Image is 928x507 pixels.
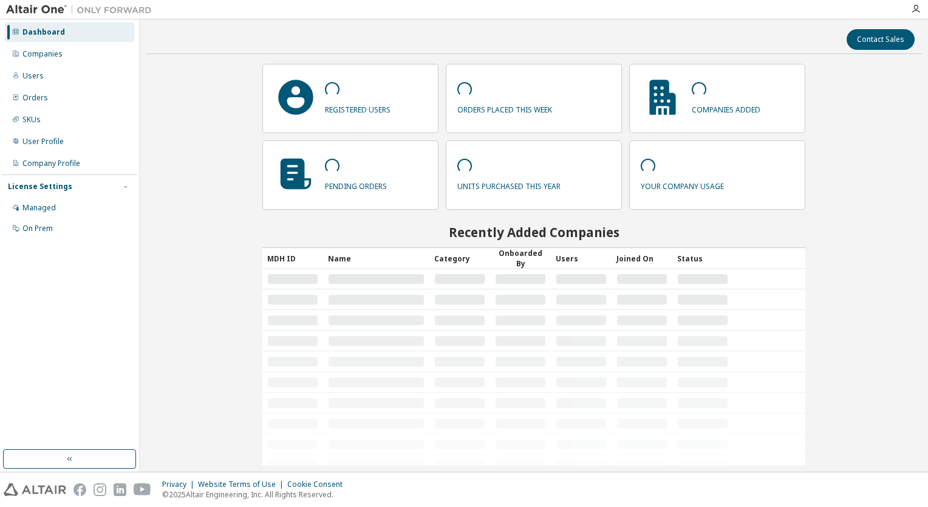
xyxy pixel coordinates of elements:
[677,249,728,268] div: Status
[847,29,915,50] button: Contact Sales
[22,27,65,37] div: Dashboard
[4,483,66,496] img: altair_logo.svg
[692,101,760,115] p: companies added
[434,249,485,268] div: Category
[94,483,106,496] img: instagram.svg
[73,483,86,496] img: facebook.svg
[328,249,425,268] div: Name
[198,480,287,489] div: Website Terms of Use
[556,249,607,268] div: Users
[22,159,80,168] div: Company Profile
[325,178,387,191] p: pending orders
[22,49,63,59] div: Companies
[641,178,724,191] p: your company usage
[8,182,72,191] div: License Settings
[134,483,151,496] img: youtube.svg
[616,249,667,268] div: Joined On
[495,248,546,269] div: Onboarded By
[6,4,158,16] img: Altair One
[22,93,48,103] div: Orders
[287,480,350,489] div: Cookie Consent
[457,101,552,115] p: orders placed this week
[457,178,561,191] p: units purchased this year
[22,137,64,147] div: User Profile
[262,224,806,240] h2: Recently Added Companies
[22,203,56,213] div: Managed
[267,249,318,268] div: MDH ID
[22,71,44,81] div: Users
[114,483,126,496] img: linkedin.svg
[162,480,198,489] div: Privacy
[325,101,391,115] p: registered users
[22,115,41,125] div: SKUs
[162,489,350,500] p: © 2025 Altair Engineering, Inc. All Rights Reserved.
[22,224,53,233] div: On Prem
